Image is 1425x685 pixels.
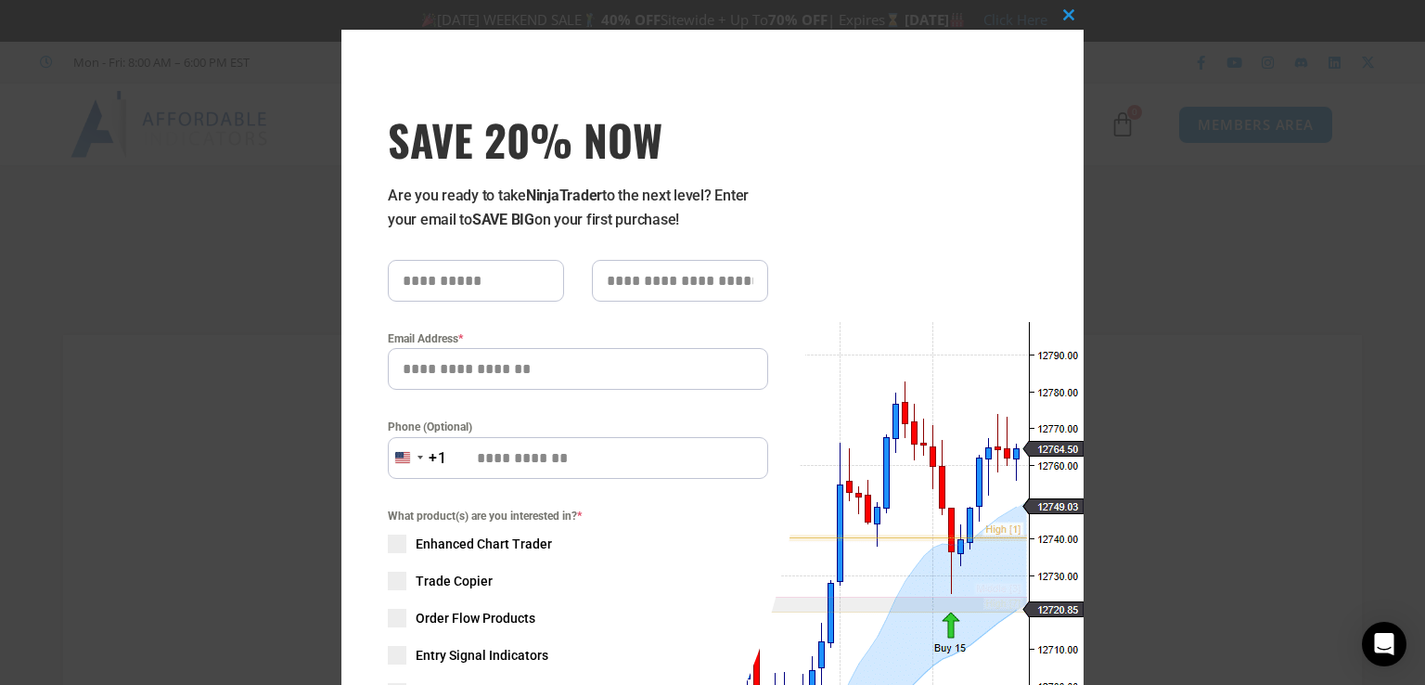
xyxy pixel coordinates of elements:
label: Entry Signal Indicators [388,646,768,665]
span: Entry Signal Indicators [416,646,548,665]
label: Order Flow Products [388,609,768,627]
span: Trade Copier [416,572,493,590]
label: Email Address [388,330,768,348]
span: Enhanced Chart Trader [416,535,552,553]
div: Open Intercom Messenger [1362,622,1406,666]
strong: NinjaTrader [526,187,602,204]
label: Enhanced Chart Trader [388,535,768,553]
strong: SAVE BIG [472,211,534,228]
label: Phone (Optional) [388,418,768,436]
button: Selected country [388,437,447,479]
span: What product(s) are you interested in? [388,507,768,525]
span: Order Flow Products [416,609,535,627]
div: +1 [429,446,447,471]
label: Trade Copier [388,572,768,590]
span: SAVE 20% NOW [388,113,768,165]
p: Are you ready to take to the next level? Enter your email to on your first purchase! [388,184,768,232]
